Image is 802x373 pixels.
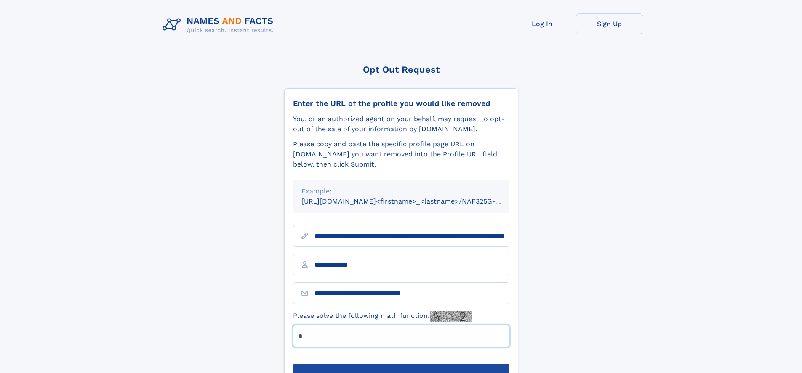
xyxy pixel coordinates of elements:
[293,139,509,169] div: Please copy and paste the specific profile page URL on [DOMAIN_NAME] you want removed into the Pr...
[576,13,643,34] a: Sign Up
[159,13,280,36] img: Logo Names and Facts
[301,197,525,205] small: [URL][DOMAIN_NAME]<firstname>_<lastname>/NAF325G-xxxxxxxx
[509,13,576,34] a: Log In
[284,64,518,75] div: Opt Out Request
[293,311,472,322] label: Please solve the following math function:
[293,114,509,134] div: You, or an authorized agent on your behalf, may request to opt-out of the sale of your informatio...
[301,186,501,196] div: Example:
[293,99,509,108] div: Enter the URL of the profile you would like removed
